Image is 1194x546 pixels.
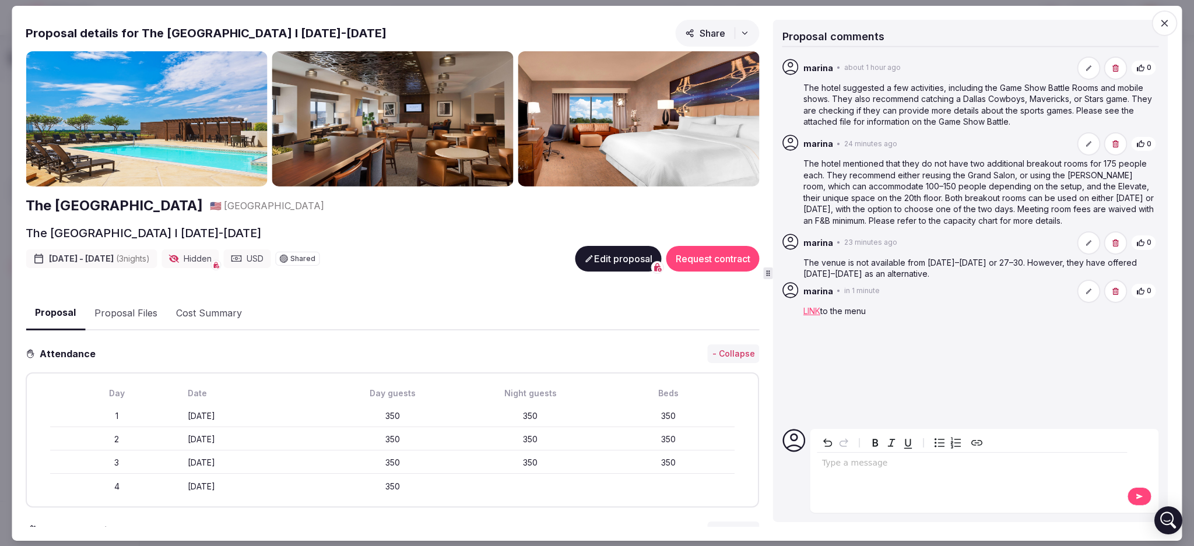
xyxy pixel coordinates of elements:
[1131,136,1157,152] button: 0
[50,410,183,422] div: 1
[803,286,833,297] span: marina
[948,435,964,451] button: Numbered list
[188,457,321,468] div: [DATE]
[969,435,985,451] button: Create link
[26,51,267,186] img: Gallery photo 1
[1131,283,1157,299] button: 0
[224,199,324,212] span: [GEOGRAPHIC_DATA]
[464,457,597,468] div: 350
[803,138,833,150] span: marina
[464,410,597,422] div: 350
[49,253,150,265] span: [DATE] - [DATE]
[884,435,900,451] button: Italic
[803,257,1157,280] p: The venue is not available from [DATE]–[DATE] or 27–30. However, they have offered [DATE]–[DATE] ...
[1147,238,1151,248] span: 0
[161,249,219,268] div: Hidden
[85,296,167,330] button: Proposal Files
[708,344,760,363] button: - Collapse
[188,434,321,445] div: [DATE]
[290,255,315,262] span: Shared
[1147,63,1151,73] span: 0
[326,434,459,445] div: 350
[223,249,271,268] div: USD
[932,435,964,451] div: toggle group
[602,434,735,445] div: 350
[803,62,833,74] span: marina
[900,435,916,451] button: Underline
[26,24,387,41] h2: Proposal details for The [GEOGRAPHIC_DATA] I [DATE]-[DATE]
[50,434,183,445] div: 2
[817,453,1128,476] div: editable markdown
[575,246,662,272] button: Edit proposal
[272,51,514,186] img: Gallery photo 2
[803,158,1157,227] p: The hotel mentioned that they do not have two additional breakout rooms for 175 people each. They...
[50,481,183,492] div: 4
[116,253,150,263] span: ( 3 night s )
[188,388,321,399] div: Date
[167,296,251,330] button: Cost Summary
[602,388,735,399] div: Beds
[844,238,897,248] span: 23 minutes ago
[666,246,760,272] button: Request contract
[37,523,135,537] h3: Accommodations
[1147,139,1151,149] span: 0
[932,435,948,451] button: Bulleted list
[188,481,321,492] div: [DATE]
[837,139,841,149] span: •
[1131,60,1157,76] button: 0
[803,237,833,249] span: marina
[518,51,760,186] img: Gallery photo 3
[803,305,1157,317] p: to the menu
[708,522,760,540] button: - Collapse
[820,435,836,451] button: Undo Ctrl+Z
[602,410,735,422] div: 350
[326,388,459,399] div: Day guests
[686,27,725,38] span: Share
[868,435,884,451] button: Bold
[188,410,321,422] div: [DATE]
[326,410,459,422] div: 350
[782,30,884,42] span: Proposal comments
[26,196,203,216] a: The [GEOGRAPHIC_DATA]
[210,200,222,212] span: 🇺🇸
[844,286,880,296] span: in 1 minute
[210,199,222,212] button: 🇺🇸
[326,481,459,492] div: 350
[837,63,841,73] span: •
[35,347,105,361] h3: Attendance
[844,139,897,149] span: 24 minutes ago
[837,238,841,248] span: •
[464,388,597,399] div: Night guests
[676,19,760,46] button: Share
[803,82,1157,128] p: The hotel suggested a few activities, including the Game Show Battle Rooms and mobile shows. They...
[1147,286,1151,296] span: 0
[26,296,85,330] button: Proposal
[50,388,183,399] div: Day
[464,434,597,445] div: 350
[844,63,901,73] span: about 1 hour ago
[26,225,261,241] h2: The [GEOGRAPHIC_DATA] I [DATE]-[DATE]
[602,457,735,468] div: 350
[837,286,841,296] span: •
[50,457,183,468] div: 3
[1131,235,1157,251] button: 0
[803,306,820,316] a: LINK
[326,457,459,468] div: 350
